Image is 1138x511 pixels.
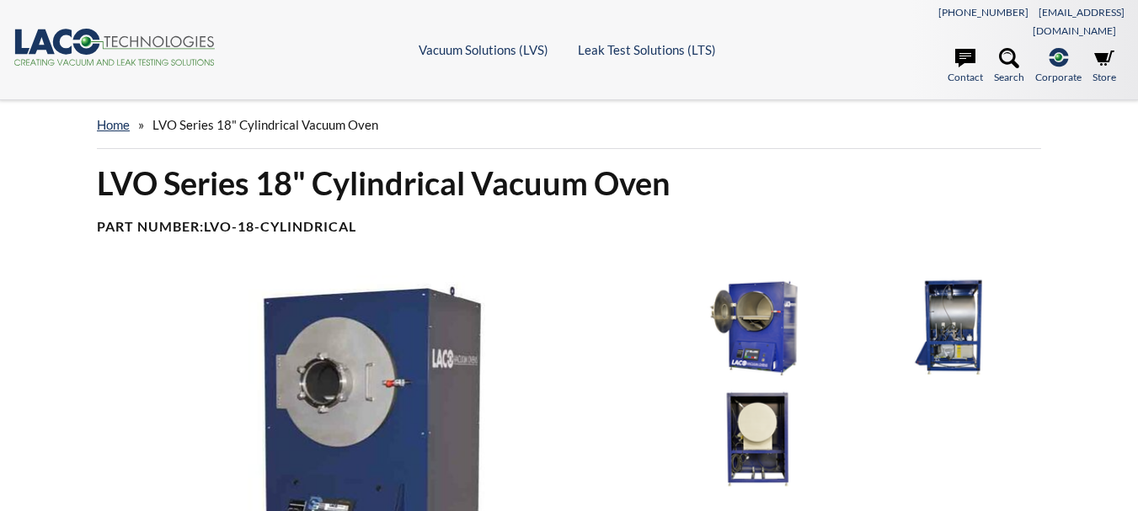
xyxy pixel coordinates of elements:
[994,48,1024,85] a: Search
[97,117,130,132] a: home
[948,48,983,85] a: Contact
[1035,69,1082,85] span: Corporate
[938,6,1028,19] a: [PHONE_NUMBER]
[97,162,1041,204] h1: LVO Series 18" Cylindrical Vacuum Oven
[665,275,850,379] img: Vacuum Oven Cylindrical Chamber Open Door, front view
[1033,6,1125,37] a: [EMAIL_ADDRESS][DOMAIN_NAME]
[858,275,1043,379] img: Vacuum Oven Cylindrical Chamber, side view
[97,101,1041,149] div: »
[419,42,548,57] a: Vacuum Solutions (LVS)
[204,218,356,234] b: LVO-18-Cylindrical
[152,117,378,132] span: LVO Series 18" Cylindrical Vacuum Oven
[1093,48,1116,85] a: Store
[97,218,1041,236] h4: Part Number:
[578,42,716,57] a: Leak Test Solutions (LTS)
[665,387,850,491] img: Vacuum Oven Cylindrical Chamber, rear view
